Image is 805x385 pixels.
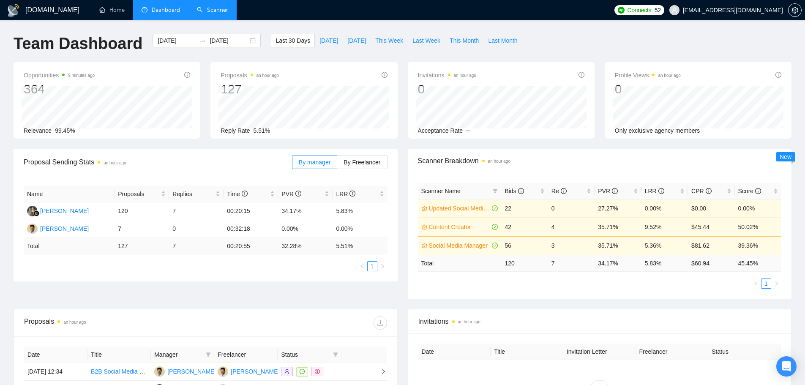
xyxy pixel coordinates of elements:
[227,191,247,197] span: Time
[27,206,38,216] img: LK
[197,6,228,14] a: searchScanner
[374,319,387,326] span: download
[154,366,165,377] img: SH
[199,37,206,44] span: swap-right
[735,199,781,218] td: 0.00%
[627,5,652,15] span: Connects:
[429,222,491,232] a: Content Creator
[761,279,771,289] li: 1
[24,363,87,381] td: [DATE] 12:34
[151,347,214,363] th: Manager
[281,350,329,359] span: Status
[488,36,517,45] span: Last Month
[210,36,248,45] input: End date
[172,189,214,199] span: Replies
[115,238,169,254] td: 127
[688,199,734,218] td: $0.00
[708,344,781,360] th: Status
[224,220,278,238] td: 00:32:18
[636,344,709,360] th: Freelancer
[242,191,248,197] span: info-circle
[63,320,86,325] time: an hour ago
[450,36,479,45] span: This Month
[688,255,734,271] td: $ 60.94
[224,202,278,220] td: 00:20:15
[780,153,791,160] span: New
[169,186,224,202] th: Replies
[751,279,761,289] li: Previous Page
[612,188,618,194] span: info-circle
[771,279,781,289] li: Next Page
[598,188,618,194] span: PVR
[221,127,250,134] span: Reply Rate
[371,34,408,47] button: This Week
[204,348,213,361] span: filter
[254,127,270,134] span: 5.51%
[548,199,595,218] td: 0
[169,238,224,254] td: 7
[295,191,301,197] span: info-circle
[492,224,498,230] span: check-circle
[199,37,206,44] span: to
[152,6,180,14] span: Dashboard
[458,319,480,324] time: an hour ago
[655,5,661,15] span: 52
[7,4,20,17] img: logo
[336,191,355,197] span: LRR
[501,199,548,218] td: 22
[333,238,387,254] td: 5.51 %
[349,191,355,197] span: info-circle
[706,188,712,194] span: info-circle
[615,81,681,97] div: 0
[33,210,39,216] img: gigradar-bm.png
[377,261,387,271] li: Next Page
[24,157,292,167] span: Proposal Sending Stats
[278,238,333,254] td: 32.28 %
[231,367,279,376] div: [PERSON_NAME]
[561,188,567,194] span: info-circle
[483,34,522,47] button: Last Month
[158,36,196,45] input: Start date
[501,255,548,271] td: 120
[595,199,641,218] td: 27.27%
[278,202,333,220] td: 34.17%
[421,188,461,194] span: Scanner Name
[771,279,781,289] button: right
[24,70,95,80] span: Opportunities
[218,368,279,374] a: SH[PERSON_NAME]
[214,347,278,363] th: Freelancer
[751,279,761,289] button: left
[492,205,498,211] span: check-circle
[551,188,567,194] span: Re
[333,352,338,357] span: filter
[167,367,216,376] div: [PERSON_NAME]
[281,191,301,197] span: PVR
[184,72,190,78] span: info-circle
[24,186,115,202] th: Name
[24,127,52,134] span: Relevance
[501,218,548,236] td: 42
[40,224,89,233] div: [PERSON_NAME]
[87,347,151,363] th: Title
[87,363,151,381] td: B2B Social Media and Executive LinkedIn Manager
[271,34,315,47] button: Last 30 Days
[380,264,385,269] span: right
[115,220,169,238] td: 7
[27,207,89,214] a: LK[PERSON_NAME]
[333,220,387,238] td: 0.00%
[688,236,734,255] td: $81.62
[691,188,711,194] span: CPR
[169,220,224,238] td: 0
[333,202,387,220] td: 5.83%
[488,159,510,164] time: an hour ago
[548,255,595,271] td: 7
[418,255,502,271] td: Total
[99,6,125,14] a: homeHome
[24,316,205,330] div: Proposals
[375,36,403,45] span: This Week
[618,7,625,14] img: upwork-logo.png
[14,34,142,54] h1: Team Dashboard
[142,7,147,13] span: dashboard
[774,281,779,286] span: right
[221,70,279,80] span: Proposals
